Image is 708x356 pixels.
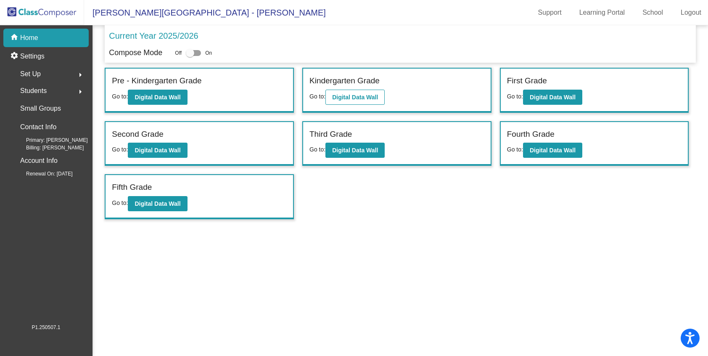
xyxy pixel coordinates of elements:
a: Support [531,6,568,19]
span: Set Up [20,68,41,80]
span: Go to: [112,146,128,153]
label: Kindergarten Grade [309,75,380,87]
b: Digital Data Wall [530,94,576,101]
button: Digital Data Wall [325,90,385,105]
p: Small Groups [20,103,61,114]
button: Digital Data Wall [128,143,187,158]
mat-icon: home [10,33,20,43]
b: Digital Data Wall [332,147,378,154]
a: Logout [674,6,708,19]
p: Home [20,33,38,43]
p: Current Year 2025/2026 [109,29,198,42]
span: On [205,49,212,57]
span: Go to: [309,93,325,100]
b: Digital Data Wall [135,200,180,207]
button: Digital Data Wall [325,143,385,158]
p: Compose Mode [109,47,162,58]
label: First Grade [507,75,547,87]
span: Go to: [309,146,325,153]
label: Fifth Grade [112,181,152,194]
span: Students [20,85,47,97]
b: Digital Data Wall [135,147,180,154]
b: Digital Data Wall [530,147,576,154]
button: Digital Data Wall [128,90,187,105]
span: Go to: [507,146,523,153]
mat-icon: arrow_right [75,87,85,97]
b: Digital Data Wall [332,94,378,101]
label: Third Grade [309,128,352,141]
mat-icon: arrow_right [75,70,85,80]
button: Digital Data Wall [523,143,582,158]
button: Digital Data Wall [523,90,582,105]
p: Settings [20,51,45,61]
label: Pre - Kindergarten Grade [112,75,201,87]
span: Off [175,49,182,57]
a: Learning Portal [573,6,632,19]
span: Go to: [112,93,128,100]
span: [PERSON_NAME][GEOGRAPHIC_DATA] - [PERSON_NAME] [84,6,326,19]
b: Digital Data Wall [135,94,180,101]
label: Second Grade [112,128,164,141]
mat-icon: settings [10,51,20,61]
span: Billing: [PERSON_NAME] [13,144,84,151]
p: Account Info [20,155,58,167]
p: Contact Info [20,121,56,133]
span: Renewal On: [DATE] [13,170,72,178]
span: Primary: [PERSON_NAME] [13,136,88,144]
span: Go to: [507,93,523,100]
button: Digital Data Wall [128,196,187,211]
a: School [636,6,670,19]
label: Fourth Grade [507,128,555,141]
span: Go to: [112,199,128,206]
